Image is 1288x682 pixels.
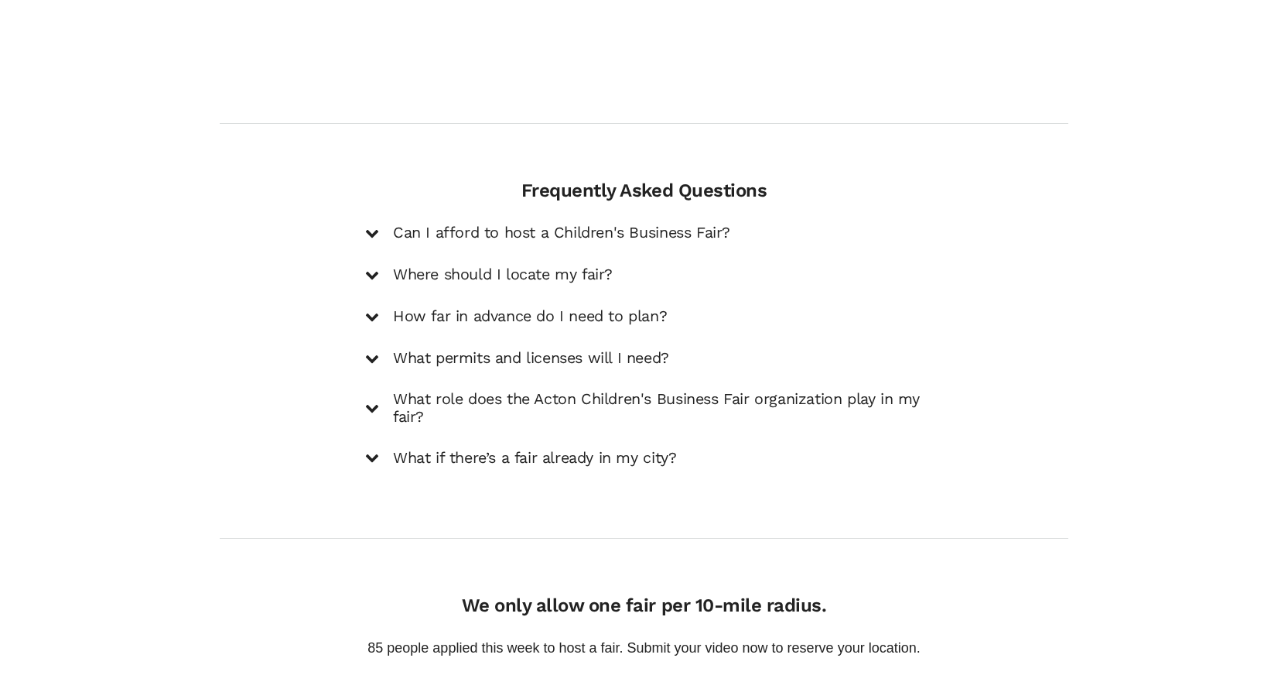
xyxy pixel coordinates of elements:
[393,449,676,468] h5: What if there’s a fair already in my city?
[393,349,669,368] h5: What permits and licenses will I need?
[393,224,730,242] h5: Can I afford to host a Children's Business Fair?
[365,180,923,202] h4: Frequently Asked Questions
[365,638,923,659] p: 85 people applied this week to host a fair. Submit your video now to reserve your location.
[393,390,923,427] h5: What role does the Acton Children's Business Fair organization play in my fair?
[365,595,923,617] h4: We only allow one fair per 10-mile radius.
[393,266,613,284] h5: Where should I locate my fair?
[393,307,667,326] h5: How far in advance do I need to plan?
